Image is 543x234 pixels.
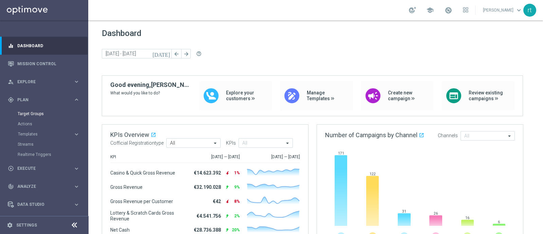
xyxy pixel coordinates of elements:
span: Templates [18,132,67,136]
a: Realtime Triggers [18,152,71,157]
a: Actions [18,121,71,127]
div: Templates [18,132,73,136]
button: Templates keyboard_arrow_right [18,131,80,137]
i: keyboard_arrow_right [73,131,80,138]
div: Mission Control [8,55,80,73]
span: Data Studio [17,202,73,206]
span: school [426,6,434,14]
i: keyboard_arrow_right [73,183,80,190]
i: track_changes [8,183,14,190]
div: Optibot [8,214,80,232]
i: equalizer [8,43,14,49]
button: Data Studio keyboard_arrow_right [7,202,80,207]
i: keyboard_arrow_right [73,96,80,103]
span: Execute [17,166,73,170]
i: keyboard_arrow_right [73,78,80,85]
div: Streams [18,139,88,149]
div: Actions [18,119,88,129]
i: keyboard_arrow_right [73,201,80,208]
span: Explore [17,80,73,84]
i: gps_fixed [8,97,14,103]
button: track_changes Analyze keyboard_arrow_right [7,184,80,189]
button: Mission Control [7,61,80,67]
i: settings [7,222,13,228]
span: Analyze [17,184,73,188]
i: person_search [8,79,14,85]
span: keyboard_arrow_down [515,6,523,14]
button: equalizer Dashboard [7,43,80,49]
a: Optibot [17,214,71,232]
div: Dashboard [8,37,80,55]
i: keyboard_arrow_right [73,165,80,172]
a: Streams [18,142,71,147]
div: Plan [8,97,73,103]
a: [PERSON_NAME]keyboard_arrow_down [482,5,523,15]
span: Plan [17,98,73,102]
div: Target Groups [18,109,88,119]
a: Target Groups [18,111,71,116]
button: gps_fixed Plan keyboard_arrow_right [7,97,80,103]
div: Templates [18,129,88,139]
button: play_circle_outline Execute keyboard_arrow_right [7,166,80,171]
a: Settings [16,223,37,227]
div: Execute [8,165,73,172]
a: Dashboard [17,37,80,55]
div: Explore [8,79,73,85]
div: rt [523,4,536,17]
div: Analyze [8,183,73,190]
button: person_search Explore keyboard_arrow_right [7,79,80,85]
div: Data Studio [8,201,73,208]
i: play_circle_outline [8,165,14,172]
div: Realtime Triggers [18,149,88,160]
a: Mission Control [17,55,80,73]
